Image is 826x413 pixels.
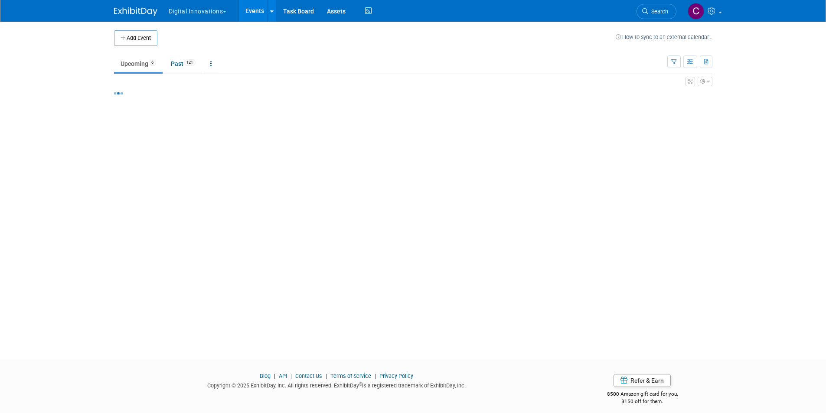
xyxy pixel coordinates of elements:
[114,380,560,390] div: Copyright © 2025 ExhibitDay, Inc. All rights reserved. ExhibitDay is a registered trademark of Ex...
[330,373,371,379] a: Terms of Service
[323,373,329,379] span: |
[279,373,287,379] a: API
[572,385,712,405] div: $500 Amazon gift card for you,
[149,59,156,66] span: 6
[260,373,271,379] a: Blog
[114,92,123,94] img: loading...
[114,30,157,46] button: Add Event
[379,373,413,379] a: Privacy Policy
[295,373,322,379] a: Contact Us
[184,59,196,66] span: 121
[648,8,668,15] span: Search
[372,373,378,379] span: |
[114,55,163,72] a: Upcoming6
[164,55,202,72] a: Past121
[688,3,704,20] img: Cassidy Wright
[272,373,278,379] span: |
[114,7,157,16] img: ExhibitDay
[359,382,362,387] sup: ®
[616,34,712,40] a: How to sync to an external calendar...
[288,373,294,379] span: |
[614,374,671,387] a: Refer & Earn
[572,398,712,405] div: $150 off for them.
[637,4,676,19] a: Search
